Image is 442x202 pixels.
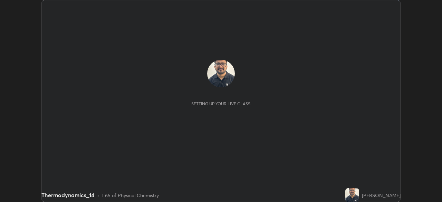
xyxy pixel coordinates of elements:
[345,188,359,202] img: 8aca7005bdf34aeda6799b687e6e9637.jpg
[41,191,94,199] div: Thermodynamics_14
[191,101,250,106] div: Setting up your live class
[207,60,235,87] img: 8aca7005bdf34aeda6799b687e6e9637.jpg
[97,192,99,199] div: •
[362,192,401,199] div: [PERSON_NAME]
[102,192,159,199] div: L65 of Physical Chemistry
